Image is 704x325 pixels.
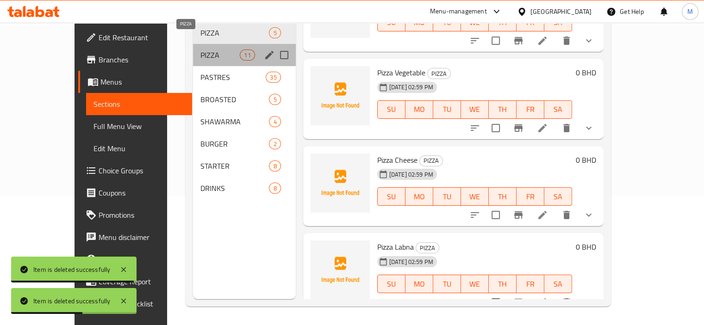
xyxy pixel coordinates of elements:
button: sort-choices [464,291,486,313]
span: [DATE] 02:59 PM [386,170,437,179]
span: STARTER [200,160,269,172]
span: Pizza Labna [377,240,414,254]
span: SU [381,190,402,203]
span: TH [492,277,513,291]
span: Sections [93,98,185,110]
span: 35 [266,73,280,82]
span: SA [548,190,568,203]
div: PIZZA [416,242,439,253]
span: MO [409,103,430,116]
button: delete [555,204,578,226]
button: show more [578,291,600,313]
button: sort-choices [464,117,486,139]
button: WE [461,187,489,206]
button: sort-choices [464,30,486,52]
span: M [687,6,693,17]
span: Edit Menu [93,143,185,154]
div: items [269,138,280,149]
span: 5 [269,95,280,104]
div: PIZZA [427,68,451,79]
span: BROASTED [200,94,269,105]
span: PASTRES [200,72,266,83]
a: Edit menu item [537,35,548,46]
button: TH [489,187,517,206]
span: FR [520,103,541,116]
img: Pizza Vegetable [311,66,370,125]
a: Menus [78,71,192,93]
span: TH [492,190,513,203]
span: TU [437,277,457,291]
span: WE [465,277,485,291]
button: Branch-specific-item [507,117,530,139]
div: SHAWARMA4 [193,110,296,133]
span: Branches [99,54,185,65]
a: Sections [86,93,192,115]
span: FR [520,277,541,291]
svg: Show Choices [583,297,594,308]
span: Full Menu View [93,121,185,132]
span: PIZZA [200,49,240,61]
div: Item is deleted successfully [33,264,111,275]
span: 5 [269,29,280,37]
div: Menu-management [430,6,487,17]
div: items [240,49,255,61]
div: SHAWARMA [200,116,269,127]
div: BROASTED5 [193,88,296,110]
span: TH [492,16,513,29]
span: DRINKS [200,183,269,194]
span: Select to update [486,31,505,50]
span: Choice Groups [99,165,185,176]
a: Coupons [78,182,192,204]
div: items [266,72,280,83]
button: Branch-specific-item [507,30,530,52]
div: PIZZA [419,155,443,166]
a: Promotions [78,204,192,226]
div: DRINKS8 [193,177,296,199]
span: MO [409,190,430,203]
span: 4 [269,117,280,126]
span: SU [381,277,402,291]
a: Edit menu item [537,123,548,134]
img: Pizza Cheese [311,153,370,213]
span: FR [520,190,541,203]
span: PIZZA [420,155,442,166]
div: [GEOGRAPHIC_DATA] [530,6,592,17]
button: sort-choices [464,204,486,226]
span: MO [409,16,430,29]
button: Branch-specific-item [507,204,530,226]
button: SU [377,100,405,119]
img: Pizza Labna [311,240,370,300]
div: PASTRES35 [193,66,296,88]
span: Coupons [99,187,185,198]
button: TH [489,100,517,119]
span: SA [548,16,568,29]
span: 11 [240,51,254,60]
span: Grocery Checklist [99,298,185,309]
span: TU [437,16,457,29]
span: Upsell [99,254,185,265]
span: 8 [269,184,280,193]
span: WE [465,103,485,116]
button: TH [489,275,517,293]
span: TU [437,103,457,116]
h6: 0 BHD [576,66,596,79]
span: MO [409,277,430,291]
button: SA [544,100,572,119]
span: Coverage Report [99,276,185,287]
button: show more [578,30,600,52]
button: SA [544,275,572,293]
button: FR [517,187,544,206]
span: BURGER [200,138,269,149]
button: FR [517,275,544,293]
svg: Show Choices [583,209,594,221]
span: 2 [269,140,280,148]
div: items [269,94,280,105]
a: Upsell [78,248,192,270]
span: Edit Restaurant [99,32,185,43]
span: SA [548,103,568,116]
div: items [269,160,280,172]
a: Edit Menu [86,137,192,159]
svg: Show Choices [583,35,594,46]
